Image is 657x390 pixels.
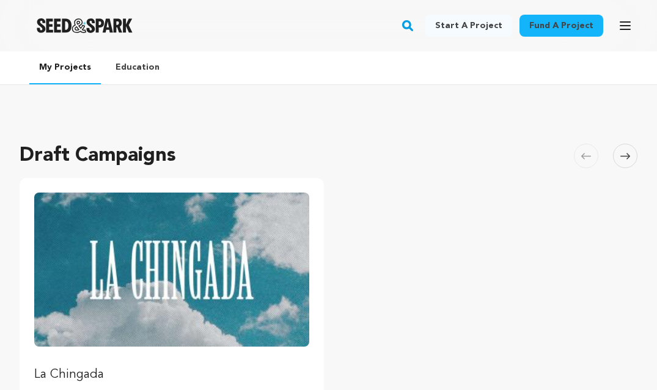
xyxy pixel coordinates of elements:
a: My Projects [29,51,101,84]
img: Seed&Spark Logo Dark Mode [37,18,133,33]
a: Fund a project [519,15,603,37]
a: Education [106,51,169,83]
a: Fund La Chingada [34,193,309,383]
a: Seed&Spark Homepage [37,18,133,33]
p: La Chingada [34,366,309,383]
h2: Draft Campaigns [20,141,176,171]
a: Start a project [425,15,512,37]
